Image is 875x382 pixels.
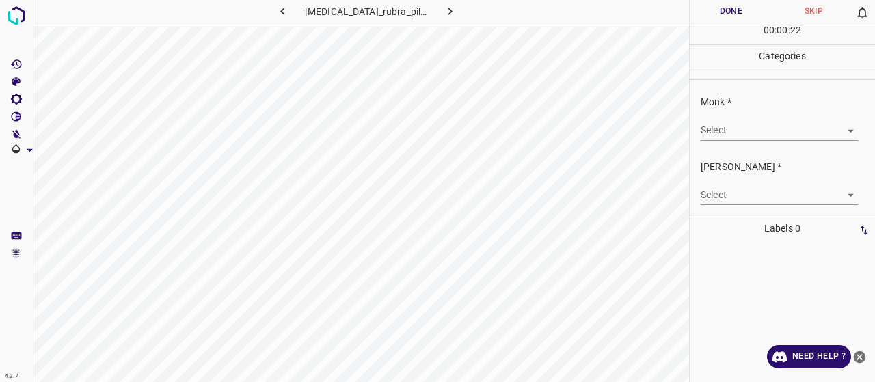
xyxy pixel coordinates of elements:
a: Need Help ? [767,345,851,368]
p: Monk * [701,95,875,109]
p: 22 [790,23,801,38]
div: 4.3.7 [1,371,22,382]
p: 00 [764,23,775,38]
div: : : [764,23,801,44]
p: 00 [777,23,787,38]
p: [PERSON_NAME] * [701,160,875,174]
p: Labels 0 [694,217,871,240]
img: logo [4,3,29,28]
h6: [MEDICAL_DATA]_rubra_pilaris53.jpg [305,3,428,23]
button: close-help [851,345,868,368]
p: Categories [690,45,875,68]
